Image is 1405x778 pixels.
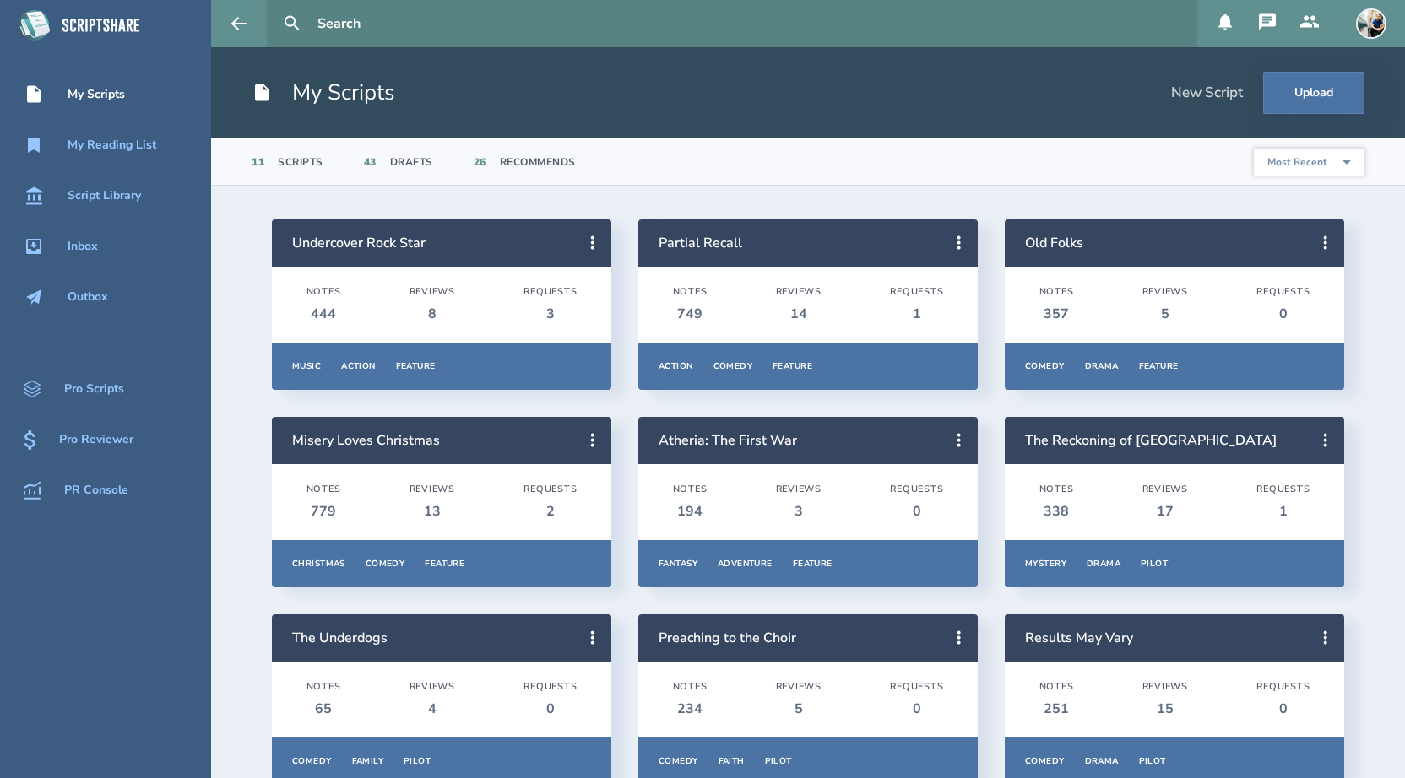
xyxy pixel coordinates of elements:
div: Requests [1256,681,1310,693]
div: Action [341,360,376,372]
div: Notes [673,286,708,298]
a: Atheria: The First War [659,431,797,450]
div: 357 [1039,305,1074,323]
a: The Underdogs [292,629,388,647]
div: Feature [1139,360,1179,372]
div: 0 [1256,305,1310,323]
div: Faith [719,755,745,767]
div: Notes [306,484,341,495]
div: Drama [1087,558,1120,570]
div: 1 [890,305,943,323]
div: My Reading List [68,138,156,152]
div: 0 [890,700,943,718]
div: Drafts [390,155,433,169]
div: Drama [1085,755,1119,767]
div: 0 [1256,700,1310,718]
a: Undercover Rock Star [292,234,426,252]
div: Mystery [1025,558,1066,570]
div: Reviews [1142,484,1189,495]
div: Notes [673,484,708,495]
div: Drama [1085,360,1119,372]
div: Outbox [68,290,108,304]
div: Comedy [713,360,753,372]
div: 14 [776,305,822,323]
div: 5 [776,700,822,718]
div: Script Library [68,189,141,203]
div: Christmas [292,558,345,570]
div: Reviews [776,286,822,298]
div: 15 [1142,700,1189,718]
div: Notes [306,681,341,693]
div: Requests [1256,286,1310,298]
a: Partial Recall [659,234,742,252]
div: 26 [474,155,486,169]
button: Upload [1263,72,1364,114]
div: PR Console [64,484,128,497]
div: 779 [306,502,341,521]
h1: My Scripts [252,78,395,108]
div: 17 [1142,502,1189,521]
div: Reviews [410,286,456,298]
div: 65 [306,700,341,718]
div: Adventure [718,558,773,570]
div: Feature [425,558,464,570]
div: Music [292,360,321,372]
div: 749 [673,305,708,323]
div: Requests [1256,484,1310,495]
div: Requests [890,286,943,298]
div: 13 [410,502,456,521]
div: 0 [890,502,943,521]
div: Comedy [1025,360,1065,372]
div: Fantasy [659,558,697,570]
div: Requests [890,681,943,693]
div: Requests [523,286,577,298]
div: Notes [673,681,708,693]
div: Notes [1039,286,1074,298]
div: 11 [252,155,264,169]
div: Reviews [1142,286,1189,298]
div: Comedy [659,755,698,767]
div: 234 [673,700,708,718]
div: Reviews [410,681,456,693]
div: Reviews [410,484,456,495]
div: Comedy [1025,755,1065,767]
div: Requests [523,484,577,495]
div: Feature [793,558,833,570]
div: Pilot [1141,558,1168,570]
div: 2 [523,502,577,521]
div: Requests [890,484,943,495]
a: The Reckoning of [GEOGRAPHIC_DATA] [1025,431,1277,450]
div: 8 [410,305,456,323]
div: Action [659,360,693,372]
img: user_1673573717-crop.jpg [1356,8,1386,39]
div: Comedy [292,755,332,767]
div: Comedy [366,558,405,570]
div: 3 [776,502,822,521]
div: Pilot [404,755,431,767]
div: Pro Scripts [64,382,124,396]
div: 0 [523,700,577,718]
div: Requests [523,681,577,693]
div: Feature [773,360,812,372]
a: Misery Loves Christmas [292,431,440,450]
div: My Scripts [68,88,125,101]
div: Pilot [765,755,792,767]
a: Results May Vary [1025,629,1133,647]
div: 3 [523,305,577,323]
div: 338 [1039,502,1074,521]
div: Family [352,755,384,767]
div: Inbox [68,240,98,253]
div: 43 [364,155,377,169]
div: Pro Reviewer [59,433,133,446]
div: Notes [1039,484,1074,495]
a: Preaching to the Choir [659,629,796,647]
div: Scripts [278,155,323,169]
div: 1 [1256,502,1310,521]
div: Reviews [776,681,822,693]
div: 5 [1142,305,1189,323]
div: Recommends [500,155,576,169]
div: 251 [1039,700,1074,718]
div: 4 [410,700,456,718]
a: Old Folks [1025,234,1083,252]
div: 194 [673,502,708,521]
